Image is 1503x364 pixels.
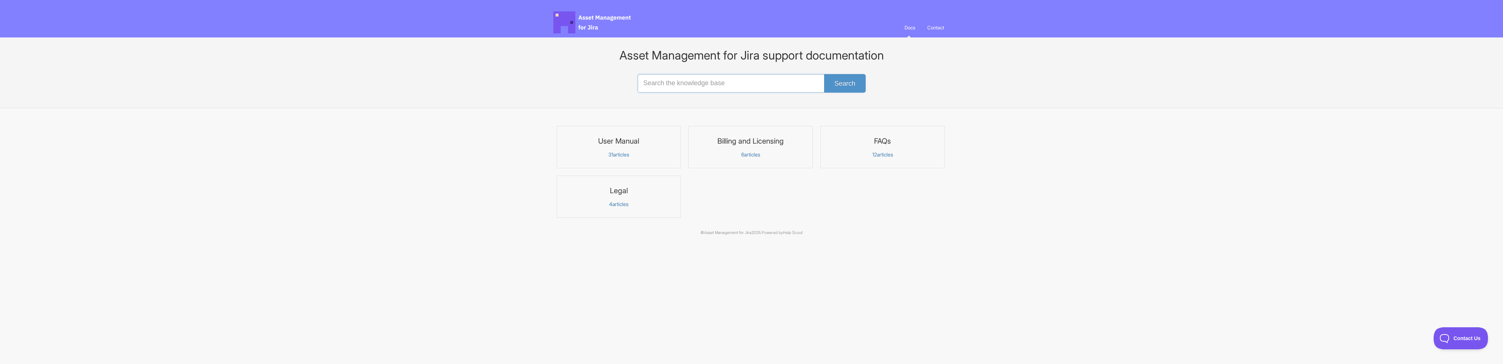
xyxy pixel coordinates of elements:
h3: FAQs [825,136,940,146]
span: Search [834,80,855,87]
a: Billing and Licensing 6articles [688,126,813,168]
h3: Billing and Licensing [693,136,808,146]
span: Asset Management for Jira Docs [553,11,632,33]
a: Asset Management for Jira [704,230,751,235]
a: Help Scout [783,230,803,235]
a: Contact [922,18,950,37]
a: Docs [899,18,921,37]
span: 31 [608,151,613,158]
h3: User Manual [561,136,676,146]
span: 4 [609,201,612,207]
span: Powered by [762,230,803,235]
input: Search the knowledge base [638,74,865,93]
span: 6 [741,151,744,158]
a: FAQs 12articles [820,126,945,168]
h3: Legal [561,186,676,195]
p: © 2025. [553,230,950,236]
p: articles [561,201,676,208]
p: articles [825,151,940,158]
p: articles [693,151,808,158]
iframe: Toggle Customer Support [1434,327,1488,349]
a: User Manual 31articles [557,126,681,168]
p: articles [561,151,676,158]
span: 12 [872,151,877,158]
button: Search [824,74,866,93]
a: Legal 4articles [557,176,681,218]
